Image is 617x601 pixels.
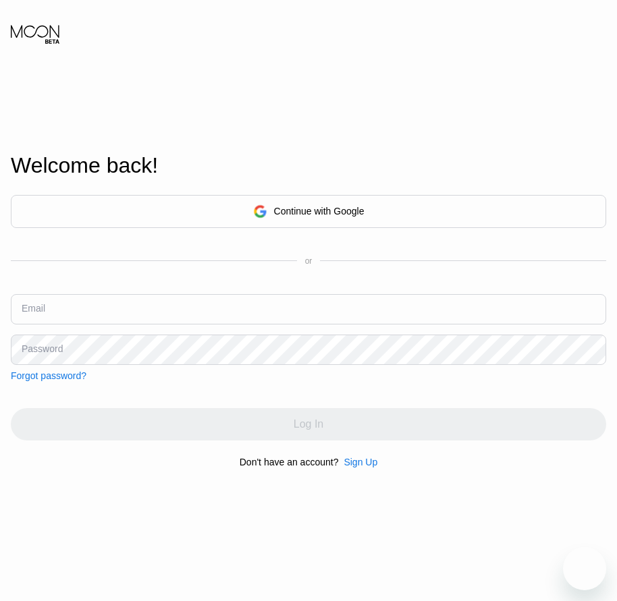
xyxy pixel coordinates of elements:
[22,343,63,354] div: Password
[344,457,377,467] div: Sign Up
[22,303,45,314] div: Email
[11,370,86,381] div: Forgot password?
[274,206,365,217] div: Continue with Google
[338,457,377,467] div: Sign Up
[240,457,339,467] div: Don't have an account?
[563,547,606,590] iframe: Button to launch messaging window
[305,256,313,266] div: or
[11,195,606,228] div: Continue with Google
[11,153,606,178] div: Welcome back!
